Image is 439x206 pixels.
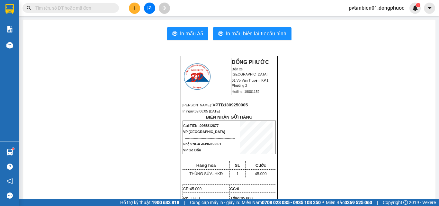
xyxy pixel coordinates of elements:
span: 1 [237,172,239,176]
span: plus [132,6,137,10]
span: 45.000 [241,196,253,201]
span: Gửi: [183,124,219,128]
span: 45.000 [190,187,202,191]
button: printerIn mẫu biên lai tự cấu hình [213,27,291,40]
span: search [27,6,31,10]
span: question-circle [7,164,13,170]
span: ----------------------------------------- [198,96,260,101]
img: solution-icon [6,26,13,32]
input: Tìm tên, số ĐT hoặc mã đơn [35,4,111,12]
span: THÙNG SỮA - [189,172,223,176]
span: ⚪️ [322,201,324,204]
span: CR: [183,187,202,191]
p: ------------------------------------------- [183,178,276,184]
span: In ngày: [183,109,220,113]
button: printerIn mẫu A5 [167,27,208,40]
span: -------------------------------------------- [185,136,235,140]
button: aim [159,3,170,14]
strong: ĐỒNG PHƯỚC [232,59,269,65]
span: aim [162,6,166,10]
span: NGA - [193,142,221,146]
span: Nhận: [183,142,221,146]
span: HKĐ [215,172,223,176]
span: Tổng: [230,196,253,201]
span: In mẫu biên lai tự cấu hình [226,30,286,38]
span: 1 [417,3,419,7]
span: | [377,199,378,206]
span: 0 [237,187,239,191]
span: notification [7,178,13,184]
span: message [7,193,13,199]
button: caret-down [424,3,435,14]
button: file-add [144,3,155,14]
span: 01 Võ Văn Truyện, KP.1, Phường 2 [232,78,269,87]
span: pvtanbien01.dongphuoc [344,4,409,12]
span: VPTB1309250005 [212,103,248,107]
strong: 0369 525 060 [345,200,372,205]
strong: 0708 023 035 - 0935 103 250 [262,200,321,205]
span: VP [GEOGRAPHIC_DATA] [183,130,225,134]
span: In mẫu A5 [180,30,203,38]
span: file-add [147,6,152,10]
span: printer [172,31,177,37]
strong: BIÊN NHẬN GỬI HÀNG [206,115,252,120]
span: Miền Bắc [326,199,372,206]
span: TIÊN - [190,124,219,128]
span: [PERSON_NAME]: [183,103,248,107]
span: Hỗ trợ kỹ thuật: [120,199,179,206]
span: Hàng hóa [196,163,216,168]
img: warehouse-icon [6,42,13,49]
span: Cước [255,163,266,168]
span: copyright [403,200,408,205]
img: warehouse-icon [6,149,13,156]
span: Miền Nam [242,199,321,206]
img: icon-new-feature [412,5,418,11]
span: 0396058361 [202,142,221,146]
span: Bến xe [GEOGRAPHIC_DATA] [232,67,267,76]
span: | [184,199,185,206]
span: 09:06:05 [DATE] [195,109,220,113]
span: Hotline: 19001152 [232,90,260,94]
span: printer [218,31,223,37]
span: VP Gò Dầu [183,148,201,152]
span: Cung cấp máy in - giấy in: [190,199,240,206]
img: logo [183,62,211,91]
img: logo-vxr [5,4,14,14]
span: caret-down [427,5,433,11]
span: Phí TH: [183,196,200,201]
button: plus [129,3,140,14]
sup: 1 [12,148,14,150]
sup: 1 [416,3,420,7]
span: 0965812877 [200,124,219,128]
strong: CC: [230,187,239,191]
span: SL [235,163,240,168]
strong: 1900 633 818 [152,200,179,205]
span: 45.000 [255,172,267,176]
span: 0 [198,196,200,201]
